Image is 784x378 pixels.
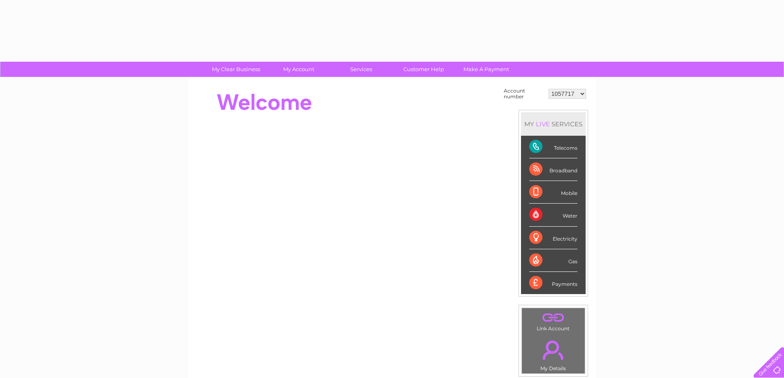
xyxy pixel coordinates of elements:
[529,181,577,204] div: Mobile
[529,136,577,158] div: Telecoms
[529,204,577,226] div: Water
[390,62,458,77] a: Customer Help
[265,62,333,77] a: My Account
[529,158,577,181] div: Broadband
[521,112,586,136] div: MY SERVICES
[452,62,520,77] a: Make A Payment
[202,62,270,77] a: My Clear Business
[327,62,395,77] a: Services
[524,310,583,325] a: .
[521,334,585,374] td: My Details
[529,272,577,294] div: Payments
[524,336,583,364] a: .
[521,308,585,334] td: Link Account
[529,227,577,249] div: Electricity
[502,86,547,102] td: Account number
[534,120,551,128] div: LIVE
[529,249,577,272] div: Gas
